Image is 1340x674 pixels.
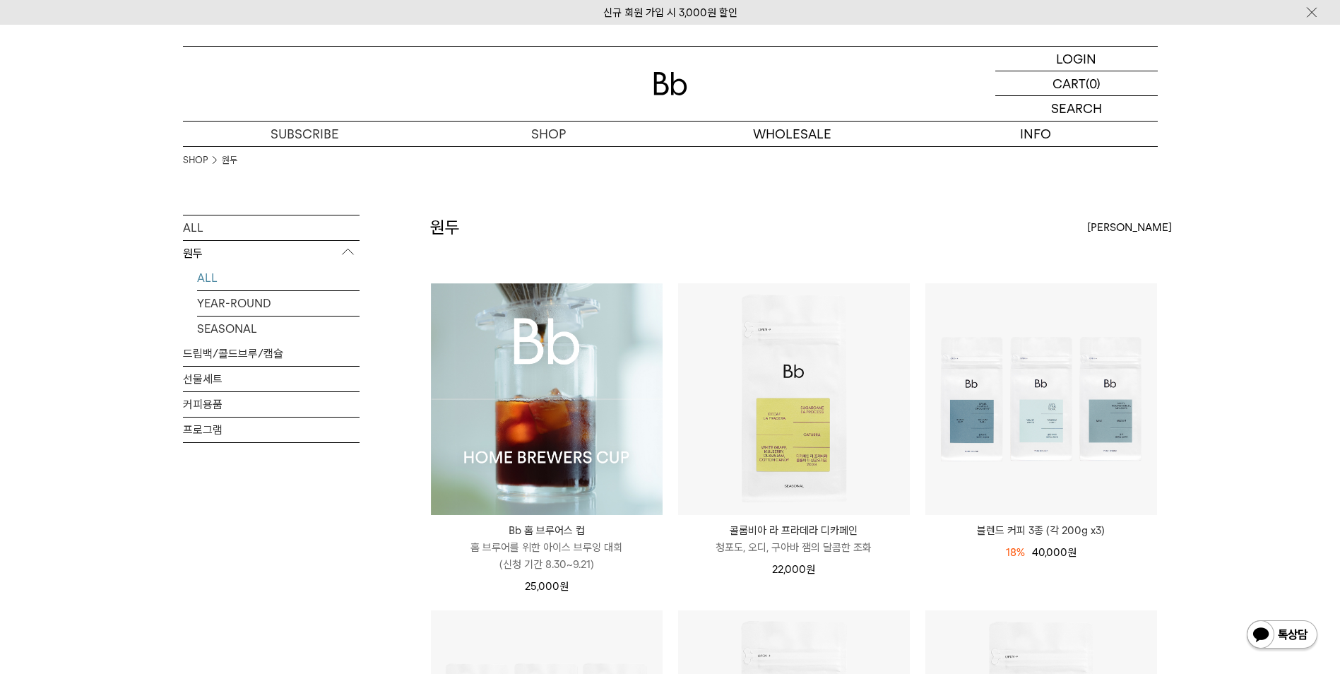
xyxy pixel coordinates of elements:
[183,392,360,417] a: 커피용품
[430,215,460,240] h2: 원두
[678,522,910,539] p: 콜롬비아 라 프라데라 디카페인
[670,122,914,146] p: WHOLESALE
[653,72,687,95] img: 로고
[806,563,815,576] span: 원
[183,367,360,391] a: 선물세트
[1006,544,1025,561] div: 18%
[1087,219,1172,236] span: [PERSON_NAME]
[222,153,237,167] a: 원두
[603,6,737,19] a: 신규 회원 가입 시 3,000원 할인
[427,122,670,146] a: SHOP
[183,418,360,442] a: 프로그램
[995,47,1158,71] a: LOGIN
[525,580,569,593] span: 25,000
[197,317,360,341] a: SEASONAL
[1067,546,1077,559] span: 원
[925,283,1157,515] img: 블렌드 커피 3종 (각 200g x3)
[183,122,427,146] a: SUBSCRIBE
[197,291,360,316] a: YEAR-ROUND
[1032,546,1077,559] span: 40,000
[678,522,910,556] a: 콜롬비아 라 프라데라 디카페인 청포도, 오디, 구아바 잼의 달콤한 조화
[431,522,663,539] p: Bb 홈 브루어스 컵
[431,522,663,573] a: Bb 홈 브루어스 컵 홈 브루어를 위한 아이스 브루잉 대회(신청 기간 8.30~9.21)
[1051,96,1102,121] p: SEARCH
[925,522,1157,539] a: 블렌드 커피 3종 (각 200g x3)
[431,539,663,573] p: 홈 브루어를 위한 아이스 브루잉 대회 (신청 기간 8.30~9.21)
[559,580,569,593] span: 원
[678,539,910,556] p: 청포도, 오디, 구아바 잼의 달콤한 조화
[995,71,1158,96] a: CART (0)
[914,122,1158,146] p: INFO
[1053,71,1086,95] p: CART
[1056,47,1096,71] p: LOGIN
[197,266,360,290] a: ALL
[431,283,663,515] img: Bb 홈 브루어스 컵
[183,241,360,266] p: 원두
[1086,71,1101,95] p: (0)
[183,341,360,366] a: 드립백/콜드브루/캡슐
[183,153,208,167] a: SHOP
[678,283,910,515] img: 콜롬비아 라 프라데라 디카페인
[183,215,360,240] a: ALL
[1245,619,1319,653] img: 카카오톡 채널 1:1 채팅 버튼
[772,563,815,576] span: 22,000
